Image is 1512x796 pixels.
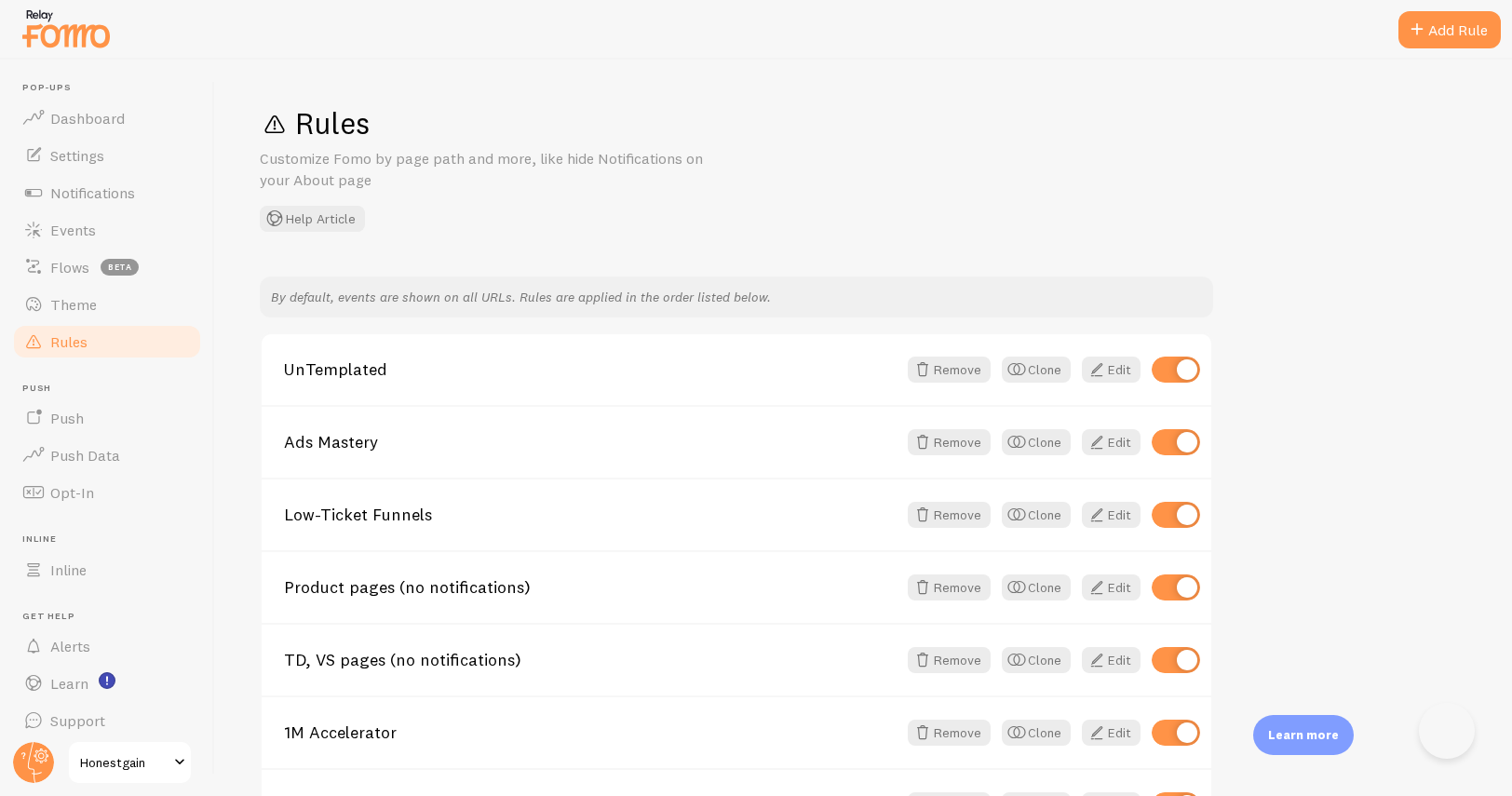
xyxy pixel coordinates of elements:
[1419,703,1475,759] iframe: Help Scout Beacon - Open
[11,627,203,665] a: Alerts
[50,258,89,277] span: Flows
[22,82,203,94] span: Pop-ups
[284,579,897,596] a: Product pages (no notifications)
[50,483,94,502] span: Opt-In
[50,109,125,128] span: Dashboard
[1082,502,1141,528] a: Edit
[260,104,1467,142] h1: Rules
[908,574,991,600] button: Remove
[20,5,113,52] img: fomo-relay-logo-orange.svg
[1082,647,1141,673] a: Edit
[1082,357,1141,383] a: Edit
[1253,715,1354,755] div: Learn more
[11,100,203,137] a: Dashboard
[1002,429,1071,455] button: Clone
[11,437,203,474] a: Push Data
[1002,357,1071,383] button: Clone
[50,295,97,314] span: Theme
[271,288,1202,306] p: By default, events are shown on all URLs. Rules are applied in the order listed below.
[11,665,203,702] a: Learn
[11,174,203,211] a: Notifications
[99,672,115,689] svg: <p>Watch New Feature Tutorials!</p>
[22,533,203,546] span: Inline
[11,137,203,174] a: Settings
[260,148,707,191] p: Customize Fomo by page path and more, like hide Notifications on your About page
[1268,726,1339,744] p: Learn more
[50,560,87,579] span: Inline
[1082,720,1141,746] a: Edit
[908,647,991,673] button: Remove
[11,474,203,511] a: Opt-In
[11,286,203,323] a: Theme
[50,674,88,693] span: Learn
[101,259,139,276] span: beta
[50,221,96,239] span: Events
[11,399,203,437] a: Push
[80,751,169,774] span: Honestgain
[11,323,203,360] a: Rules
[50,409,84,427] span: Push
[284,361,897,378] a: UnTemplated
[1002,720,1071,746] button: Clone
[260,206,365,232] button: Help Article
[11,702,203,739] a: Support
[50,332,88,351] span: Rules
[11,211,203,249] a: Events
[1002,502,1071,528] button: Clone
[50,637,90,655] span: Alerts
[11,551,203,588] a: Inline
[1082,429,1141,455] a: Edit
[908,502,991,528] button: Remove
[11,249,203,286] a: Flows beta
[284,434,897,451] a: Ads Mastery
[22,383,203,395] span: Push
[908,429,991,455] button: Remove
[50,711,105,730] span: Support
[284,724,897,741] a: 1M Accelerator
[1082,574,1141,600] a: Edit
[908,720,991,746] button: Remove
[67,740,193,785] a: Honestgain
[1002,574,1071,600] button: Clone
[50,146,104,165] span: Settings
[50,446,120,465] span: Push Data
[284,506,897,523] a: Low-Ticket Funnels
[50,183,135,202] span: Notifications
[1002,647,1071,673] button: Clone
[22,611,203,623] span: Get Help
[908,357,991,383] button: Remove
[284,652,897,668] a: TD, VS pages (no notifications)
